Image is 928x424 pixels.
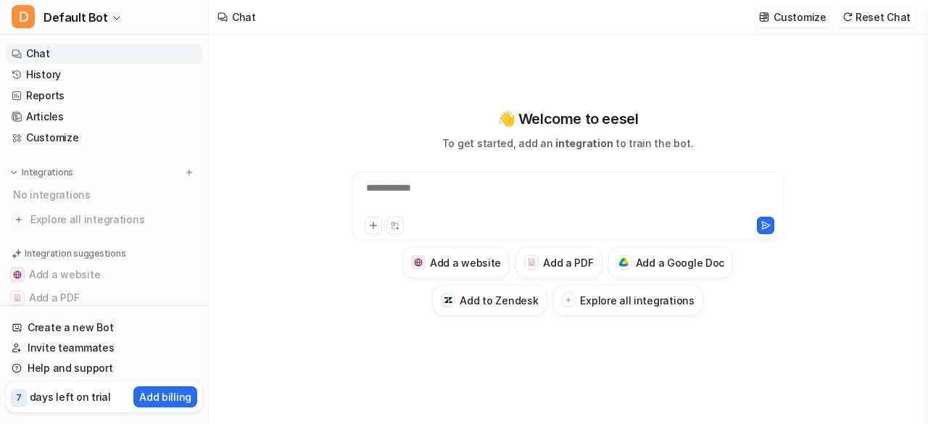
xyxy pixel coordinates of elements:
img: Add a PDF [13,294,22,302]
p: Customize [774,9,826,25]
p: 7 [16,391,22,404]
span: Default Bot [43,7,108,28]
button: Customize [755,7,832,28]
button: Add billing [133,386,197,407]
button: Integrations [6,165,78,180]
button: Explore all integrations [552,284,703,316]
button: Add a websiteAdd a website [6,263,202,286]
img: Add to Zendesk [444,296,453,305]
span: Explore all integrations [30,208,196,231]
a: Articles [6,107,202,127]
button: Add a websiteAdd a website [402,246,510,278]
p: To get started, add an to train the bot. [442,136,693,151]
p: Integrations [22,167,73,178]
div: No integrations [9,183,202,207]
button: Add a PDFAdd a PDF [515,246,602,278]
img: Add a website [13,270,22,279]
a: Reports [6,86,202,106]
img: Add a PDF [527,258,536,267]
a: Explore all integrations [6,209,202,230]
p: Add billing [139,389,191,404]
button: Add to ZendeskAdd to Zendesk [432,284,547,316]
a: Invite teammates [6,338,202,358]
h3: Add a Google Doc [636,255,725,270]
span: D [12,5,35,28]
img: customize [759,12,769,22]
p: Integration suggestions [25,247,125,260]
h3: Explore all integrations [580,293,694,308]
p: days left on trial [30,389,111,404]
div: Chat [232,9,256,25]
a: Create a new Bot [6,317,202,338]
img: menu_add.svg [184,167,194,178]
button: Reset Chat [838,7,916,28]
img: explore all integrations [12,212,26,227]
p: 👋 Welcome to eesel [497,108,639,130]
button: Add a Google DocAdd a Google Doc [608,246,734,278]
img: Add a website [414,258,423,267]
a: History [6,65,202,85]
img: expand menu [9,167,19,178]
h3: Add a PDF [543,255,593,270]
img: Add a Google Doc [619,258,629,267]
h3: Add a website [430,255,501,270]
button: Add a PDFAdd a PDF [6,286,202,309]
img: reset [842,12,853,22]
a: Chat [6,43,202,64]
a: Customize [6,128,202,148]
a: Help and support [6,358,202,378]
h3: Add to Zendesk [460,293,538,308]
span: integration [555,137,613,149]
